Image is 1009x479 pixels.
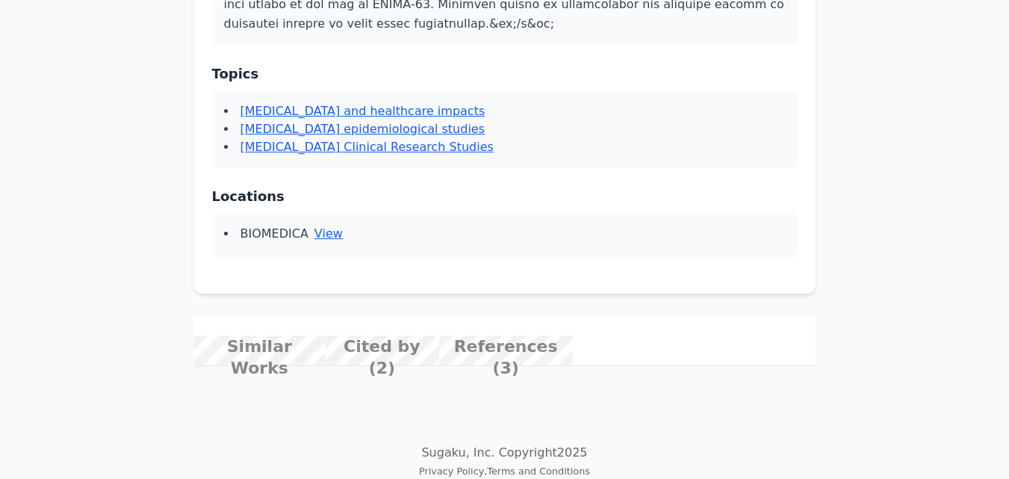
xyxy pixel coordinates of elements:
[314,225,343,243] a: View
[240,140,494,154] a: [MEDICAL_DATA] Clinical Research Studies
[240,104,485,118] a: [MEDICAL_DATA] and healthcare impacts
[487,466,590,477] a: Terms and Conditions
[439,336,573,365] input: References (3)
[419,466,590,477] small: ,
[212,64,798,84] h3: Topics
[557,445,588,460] span: 2025
[212,186,798,207] h3: Locations
[224,225,786,243] li: BIOMEDICA
[419,466,484,477] a: Privacy Policy
[194,336,326,365] input: Similar Works
[240,122,485,136] a: [MEDICAL_DATA] epidemiological studies
[325,336,439,365] input: Cited by (2)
